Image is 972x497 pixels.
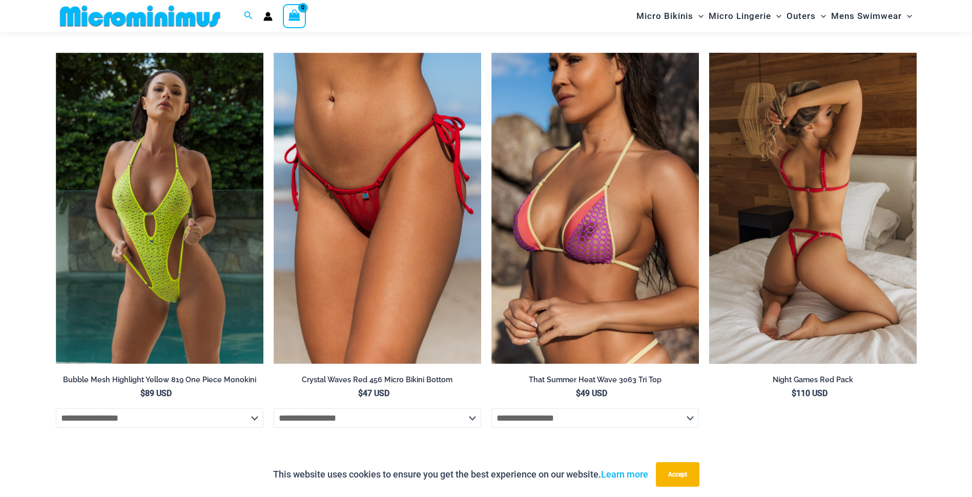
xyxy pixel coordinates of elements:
[709,3,771,29] span: Micro Lingerie
[273,467,648,482] p: This website uses cookies to ensure you get the best experience on our website.
[140,388,145,398] span: $
[656,462,699,487] button: Accept
[632,2,917,31] nav: Site Navigation
[244,10,253,23] a: Search icon link
[792,388,828,398] bdi: 110 USD
[829,3,915,29] a: Mens SwimwearMenu ToggleMenu Toggle
[56,375,263,388] a: Bubble Mesh Highlight Yellow 819 One Piece Monokini
[771,3,781,29] span: Menu Toggle
[56,5,224,28] img: MM SHOP LOGO FLAT
[274,375,481,385] h2: Crystal Waves Red 456 Micro Bikini Bottom
[491,375,699,388] a: That Summer Heat Wave 3063 Tri Top
[274,375,481,388] a: Crystal Waves Red 456 Micro Bikini Bottom
[491,53,699,364] a: That Summer Heat Wave 3063 Tri Top 01That Summer Heat Wave 3063 Tri Top 4303 Micro Bottom 02That ...
[274,53,481,364] img: Crystal Waves 456 Bottom 02
[358,388,363,398] span: $
[56,53,263,364] a: Bubble Mesh Highlight Yellow 819 One Piece 02Bubble Mesh Highlight Yellow 819 One Piece 06Bubble ...
[491,375,699,385] h2: That Summer Heat Wave 3063 Tri Top
[709,53,917,364] img: Night Games Red 1133 Bralette 6133 Thong 06
[784,3,829,29] a: OutersMenu ToggleMenu Toggle
[636,3,693,29] span: Micro Bikinis
[816,3,826,29] span: Menu Toggle
[831,3,902,29] span: Mens Swimwear
[56,375,263,385] h2: Bubble Mesh Highlight Yellow 819 One Piece Monokini
[634,3,706,29] a: Micro BikinisMenu ToggleMenu Toggle
[358,388,389,398] bdi: 47 USD
[491,53,699,364] img: That Summer Heat Wave 3063 Tri Top 01
[792,388,796,398] span: $
[693,3,704,29] span: Menu Toggle
[274,53,481,364] a: Crystal Waves 456 Bottom 02Crystal Waves 456 Bottom 01Crystal Waves 456 Bottom 01
[706,3,784,29] a: Micro LingerieMenu ToggleMenu Toggle
[709,375,917,388] a: Night Games Red Pack
[601,469,648,480] a: Learn more
[283,4,306,28] a: View Shopping Cart, empty
[709,375,917,385] h2: Night Games Red Pack
[787,3,816,29] span: Outers
[576,388,581,398] span: $
[56,53,263,364] img: Bubble Mesh Highlight Yellow 819 One Piece 02
[263,12,273,21] a: Account icon link
[576,388,607,398] bdi: 49 USD
[140,388,172,398] bdi: 89 USD
[709,53,917,364] a: Night Games Red 1133 Bralette 6133 Thong 04Night Games Red 1133 Bralette 6133 Thong 06Night Games...
[902,3,912,29] span: Menu Toggle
